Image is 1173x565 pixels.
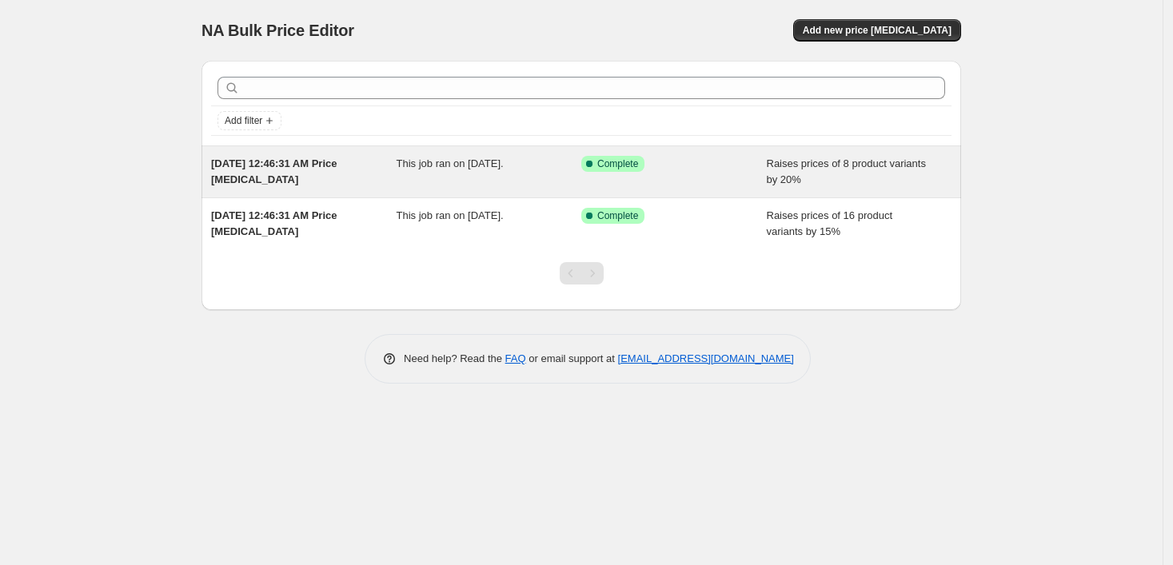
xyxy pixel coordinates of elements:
span: [DATE] 12:46:31 AM Price [MEDICAL_DATA] [211,157,337,185]
button: Add filter [217,111,281,130]
span: Complete [597,209,638,222]
span: Raises prices of 16 product variants by 15% [767,209,893,237]
a: [EMAIL_ADDRESS][DOMAIN_NAME] [618,352,794,364]
span: or email support at [526,352,618,364]
nav: Pagination [560,262,604,284]
span: Add filter [225,114,262,127]
span: Complete [597,157,638,170]
span: [DATE] 12:46:31 AM Price [MEDICAL_DATA] [211,209,337,237]
span: NA Bulk Price Editor [201,22,354,39]
span: This job ran on [DATE]. [397,209,504,221]
button: Add new price [MEDICAL_DATA] [793,19,961,42]
span: This job ran on [DATE]. [397,157,504,169]
span: Need help? Read the [404,352,505,364]
a: FAQ [505,352,526,364]
span: Add new price [MEDICAL_DATA] [803,24,952,37]
span: Raises prices of 8 product variants by 20% [767,157,926,185]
